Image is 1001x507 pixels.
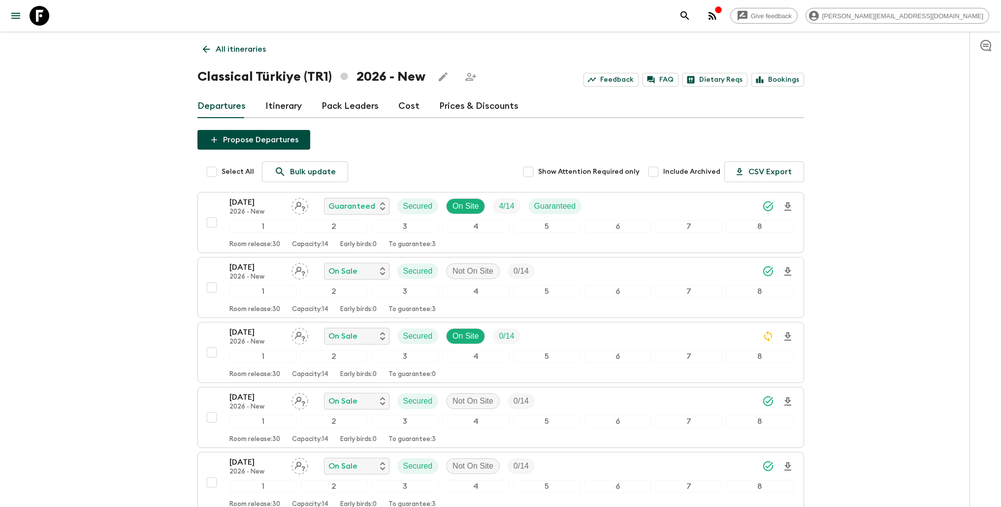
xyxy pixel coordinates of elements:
[388,436,436,444] p: To guarantee: 3
[291,331,308,339] span: Assign pack leader
[265,95,302,118] a: Itinerary
[291,266,308,274] span: Assign pack leader
[322,95,379,118] a: Pack Leaders
[452,330,479,342] p: On Site
[403,265,433,277] p: Secured
[499,200,514,212] p: 4 / 14
[726,220,793,233] div: 8
[782,266,794,278] svg: Download Onboarding
[682,73,747,87] a: Dietary Reqs
[762,200,774,212] svg: Synced Successfully
[508,458,535,474] div: Trip Fill
[782,201,794,213] svg: Download Onboarding
[197,39,271,59] a: All itineraries
[197,95,246,118] a: Departures
[229,456,284,468] p: [DATE]
[371,220,438,233] div: 3
[229,326,284,338] p: [DATE]
[514,415,581,428] div: 5
[403,200,433,212] p: Secured
[534,200,576,212] p: Guaranteed
[397,458,439,474] div: Secured
[442,220,509,233] div: 4
[229,220,296,233] div: 1
[229,273,284,281] p: 2026 - New
[655,285,722,298] div: 7
[229,241,280,249] p: Room release: 30
[403,460,433,472] p: Secured
[197,387,804,448] button: [DATE]2026 - NewAssign pack leaderOn SaleSecuredNot On SiteTrip Fill12345678Room release:30Capaci...
[724,161,804,182] button: CSV Export
[222,167,254,177] span: Select All
[726,285,793,298] div: 8
[397,263,439,279] div: Secured
[371,285,438,298] div: 3
[300,415,367,428] div: 2
[397,198,439,214] div: Secured
[300,220,367,233] div: 2
[292,241,328,249] p: Capacity: 14
[388,371,436,379] p: To guarantee: 0
[291,396,308,404] span: Assign pack leader
[371,480,438,493] div: 3
[514,460,529,472] p: 0 / 14
[229,371,280,379] p: Room release: 30
[328,265,357,277] p: On Sale
[584,350,651,363] div: 6
[262,161,348,182] a: Bulk update
[197,322,804,383] button: [DATE]2026 - NewAssign pack leaderOn SaleSecuredOn SiteTrip Fill12345678Room release:30Capacity:1...
[328,395,357,407] p: On Sale
[229,338,284,346] p: 2026 - New
[439,95,518,118] a: Prices & Discounts
[291,201,308,209] span: Assign pack leader
[584,480,651,493] div: 6
[442,350,509,363] div: 4
[675,6,695,26] button: search adventures
[340,241,377,249] p: Early birds: 0
[584,285,651,298] div: 6
[782,396,794,408] svg: Download Onboarding
[461,67,481,87] span: Share this itinerary
[806,8,989,24] div: [PERSON_NAME][EMAIL_ADDRESS][DOMAIN_NAME]
[583,73,639,87] a: Feedback
[446,393,500,409] div: Not On Site
[508,393,535,409] div: Trip Fill
[584,220,651,233] div: 6
[229,468,284,476] p: 2026 - New
[446,263,500,279] div: Not On Site
[514,395,529,407] p: 0 / 14
[397,393,439,409] div: Secured
[300,285,367,298] div: 2
[398,95,420,118] a: Cost
[197,192,804,253] button: [DATE]2026 - NewAssign pack leaderGuaranteedSecuredOn SiteTrip FillGuaranteed12345678Room release...
[817,12,989,20] span: [PERSON_NAME][EMAIL_ADDRESS][DOMAIN_NAME]
[291,461,308,469] span: Assign pack leader
[371,415,438,428] div: 3
[197,257,804,318] button: [DATE]2026 - NewAssign pack leaderOn SaleSecuredNot On SiteTrip Fill12345678Room release:30Capaci...
[726,350,793,363] div: 8
[442,480,509,493] div: 4
[514,220,581,233] div: 5
[508,263,535,279] div: Trip Fill
[442,285,509,298] div: 4
[229,415,296,428] div: 1
[446,328,485,344] div: On Site
[514,265,529,277] p: 0 / 14
[762,460,774,472] svg: Synced Successfully
[292,306,328,314] p: Capacity: 14
[229,306,280,314] p: Room release: 30
[514,285,581,298] div: 5
[229,403,284,411] p: 2026 - New
[216,43,266,55] p: All itineraries
[229,350,296,363] div: 1
[762,265,774,277] svg: Synced Successfully
[6,6,26,26] button: menu
[655,350,722,363] div: 7
[538,167,640,177] span: Show Attention Required only
[751,73,804,87] a: Bookings
[340,306,377,314] p: Early birds: 0
[452,395,493,407] p: Not On Site
[655,480,722,493] div: 7
[663,167,720,177] span: Include Archived
[371,350,438,363] div: 3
